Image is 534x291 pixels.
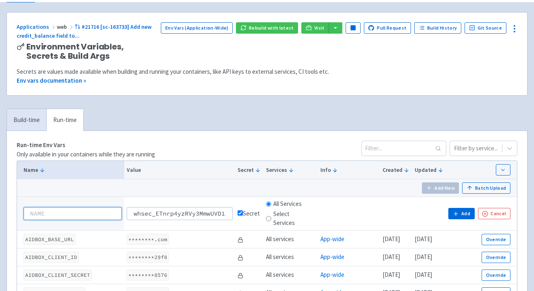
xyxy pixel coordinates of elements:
[238,166,261,174] button: Secret
[462,182,510,194] button: Batch Upload
[17,150,155,159] p: Only available in your containers while they are running
[124,161,235,179] th: Value
[24,270,92,280] code: AIDBOX_CLIENT_SECRET
[361,141,446,156] input: Filter...
[346,22,360,34] button: Pause
[364,22,411,34] a: Pull Request
[57,23,75,30] span: web
[266,166,315,174] button: Services
[24,252,79,263] code: AIDBOX_CLIENT_ID
[46,109,83,131] a: Run-time
[422,182,459,194] button: Add New
[301,22,329,34] a: Visit
[383,271,400,278] time: [DATE]
[24,207,122,220] input: NAME
[383,235,400,243] time: [DATE]
[383,166,409,174] button: Created
[17,77,86,84] a: Env vars documentation »
[273,199,302,209] label: All Services
[17,23,151,40] a: #21716 [sc-163733] Add new credit_balance field to...
[478,208,510,219] button: Cancel
[482,270,510,281] button: Override
[7,109,46,131] a: Build-time
[127,207,232,220] input: value
[415,166,443,174] button: Updated
[17,23,57,30] a: Applications
[320,235,344,243] a: App-wide
[320,166,377,174] button: Info
[24,166,122,174] button: Name
[482,234,510,245] button: Override
[273,210,310,228] label: Select Services
[414,22,461,34] a: Build History
[415,235,432,243] time: [DATE]
[238,209,261,218] div: Secret
[26,42,154,61] span: Environment Variables, Secrets & Build Args
[264,266,318,284] td: All services
[24,234,76,245] code: AIDBOX_BASE_URL
[383,253,400,261] time: [DATE]
[415,253,432,261] time: [DATE]
[161,22,233,34] a: Env Vars (Application-Wide)
[465,22,506,34] a: Git Source
[17,67,517,77] div: Secrets are values made available when building and running your containers, like API keys to ext...
[320,253,344,261] a: App-wide
[264,231,318,248] td: All services
[448,208,474,219] button: Add
[264,248,318,266] td: All services
[320,271,344,278] a: App-wide
[415,271,432,278] time: [DATE]
[17,141,65,149] strong: Run-time Env Vars
[482,252,510,263] button: Override
[236,22,298,34] button: Rebuild with latest
[17,23,151,40] span: #21716 [sc-163733] Add new credit_balance field to ...
[314,25,325,31] span: Visit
